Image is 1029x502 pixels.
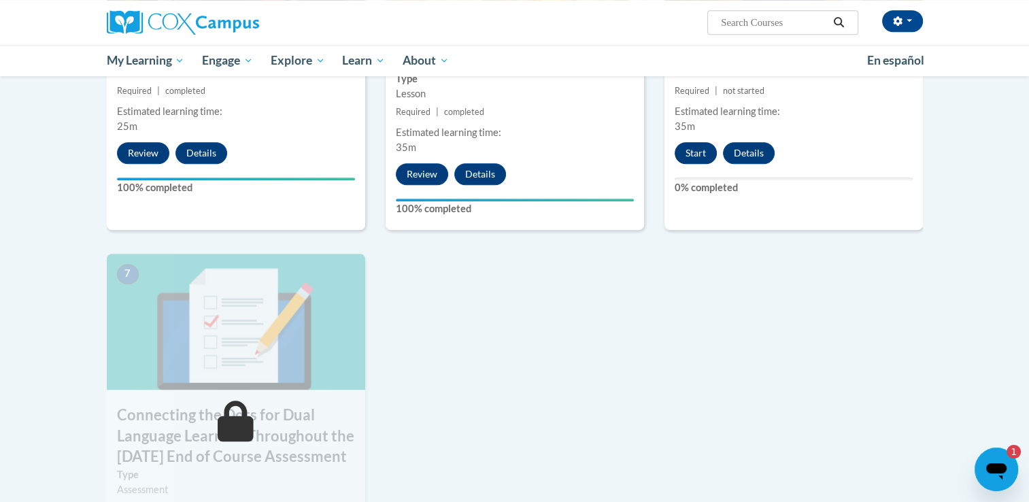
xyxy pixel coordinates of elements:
label: 100% completed [117,180,355,195]
button: Start [675,142,717,164]
span: | [436,107,439,117]
img: Course Image [107,254,365,390]
span: | [715,86,718,96]
span: 35m [396,141,416,153]
span: not started [723,86,764,96]
span: 7 [117,264,139,284]
div: Estimated learning time: [396,125,634,140]
iframe: Button to launch messaging window, 1 unread message [975,448,1018,491]
span: 35m [675,120,695,132]
span: | [157,86,160,96]
a: About [394,45,458,76]
div: Estimated learning time: [675,104,913,119]
span: completed [165,86,205,96]
span: Required [117,86,152,96]
span: Required [675,86,709,96]
button: Account Settings [882,10,923,32]
span: completed [444,107,484,117]
div: Estimated learning time: [117,104,355,119]
a: En español [858,46,933,75]
a: Explore [262,45,334,76]
button: Details [454,163,506,185]
button: Details [723,142,775,164]
a: Cox Campus [107,10,365,35]
input: Search Courses [720,14,828,31]
label: 100% completed [396,201,634,216]
iframe: Number of unread messages [994,445,1021,458]
div: Main menu [86,45,943,76]
a: Learn [333,45,394,76]
span: 25m [117,120,137,132]
button: Review [117,142,169,164]
span: Engage [202,52,253,69]
div: Your progress [117,178,355,180]
label: Type [117,467,355,482]
img: Cox Campus [107,10,259,35]
span: Explore [271,52,325,69]
label: Type [396,71,634,86]
button: Review [396,163,448,185]
span: Required [396,107,431,117]
div: Assessment [117,482,355,497]
a: My Learning [98,45,194,76]
button: Details [175,142,227,164]
a: Engage [193,45,262,76]
div: Lesson [396,86,634,101]
span: Learn [342,52,385,69]
span: En español [867,53,924,67]
label: 0% completed [675,180,913,195]
div: Your progress [396,199,634,201]
span: About [403,52,449,69]
h3: Connecting the Dots for Dual Language Learners Throughout the [DATE] End of Course Assessment [107,405,365,467]
span: My Learning [106,52,184,69]
button: Search [828,14,849,31]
